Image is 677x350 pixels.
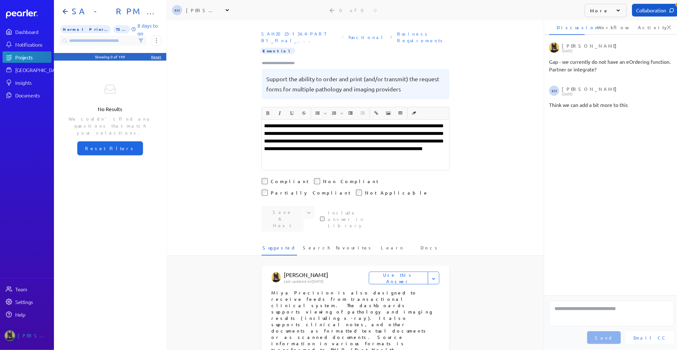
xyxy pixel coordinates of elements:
div: [PERSON_NAME] [18,330,50,341]
button: Reset Filters [77,141,143,155]
span: Section: Business Requirements [395,28,452,46]
label: Compliant [271,178,309,184]
div: Think we can add a bit more to this [549,101,674,109]
button: Strike through [299,108,309,119]
a: Projects [3,51,51,63]
span: Learn [381,244,404,255]
span: Priority [60,25,111,33]
a: Help [3,309,51,320]
button: Clear Formatting [409,108,420,119]
div: Insights [15,79,51,86]
div: Dashboard [15,29,51,35]
label: This checkbox controls whether your answer will be included in the Answer Library for future use [328,209,382,228]
span: Suggested [262,244,296,255]
button: Insert Unordered List [312,108,323,119]
button: Increase Indent [345,108,356,119]
p: [DATE] [562,49,672,53]
span: Italic [274,108,286,119]
div: [PERSON_NAME] [562,43,672,53]
div: [GEOGRAPHIC_DATA] [15,67,63,73]
a: [GEOGRAPHIC_DATA] [3,64,51,76]
a: Documents [3,89,51,101]
a: Tung Nguyen's photo[PERSON_NAME] [3,328,51,344]
button: Expand [428,272,439,284]
p: More [590,7,609,14]
li: Workflow [590,20,625,35]
span: Search [303,244,330,255]
span: 73% of Questions Completed [113,25,130,33]
p: [PERSON_NAME] [284,271,378,279]
button: Send [587,331,621,344]
button: Use this Answer [369,272,428,284]
a: Notifications [3,39,51,50]
li: Discussion [549,20,585,35]
img: Tung Nguyen [549,43,559,53]
span: Importance Essential [260,48,295,54]
p: Last updated on [DATE] [284,279,368,284]
img: Tung Nguyen [4,330,15,341]
div: Reset [151,54,161,59]
span: Underline [286,108,298,119]
input: This checkbox controls whether your answer will be included in the Answer Library for future use [320,216,325,221]
span: Bold [262,108,274,119]
div: Showing 0 of 199 [95,54,125,59]
span: Email CC [634,334,667,341]
div: Gap - we currently do not have an eOrdering function. Partner or integrate? [549,58,674,73]
button: Insert Image [383,108,394,119]
p: [DATE] [562,92,672,96]
p: 8 days to go [137,22,161,37]
label: Non Compliant [323,178,379,184]
div: 0 of 0 [340,7,368,13]
button: Insert Ordered List [329,108,340,119]
button: Bold [262,108,273,119]
div: Team [15,286,51,292]
li: Activity [630,20,666,35]
input: Type here to add tags [262,60,301,66]
img: Tung Nguyen [272,272,281,282]
span: Send [595,334,613,341]
span: Sheet: Functional [346,31,388,43]
label: Partially Compliant [271,189,351,196]
h1: SA - RPM - Part B1 [69,6,156,17]
a: Dashboard [3,26,51,37]
span: Kaye Hocking [172,5,182,15]
div: Settings [15,299,51,305]
div: Documents [15,92,51,98]
a: Team [3,283,51,295]
button: Insert link [371,108,382,119]
button: Italic [275,108,285,119]
a: Insights [3,77,51,88]
button: Insert table [395,108,406,119]
button: Underline [287,108,297,119]
span: Insert Ordered List [329,108,344,119]
button: Email CC [626,331,674,344]
span: Insert Unordered List [312,108,328,119]
a: Settings [3,296,51,307]
span: Increase Indent [345,108,356,119]
a: Dashboard [6,10,51,18]
span: Insert table [395,108,406,119]
div: [PERSON_NAME] [186,7,218,13]
p: No Results [98,105,123,113]
pre: Support the ability to order and print (and/or transmit) the request forms for multiple pathology... [267,74,444,94]
span: Kaye Hocking [549,86,559,96]
label: Not Applicable [365,189,429,196]
div: Projects [15,54,51,60]
span: Favourites [336,244,373,255]
div: [PERSON_NAME] [562,86,672,96]
p: We couldn't find any questions that match your selections. [67,115,154,136]
div: Notifications [15,41,51,48]
span: Docs [421,244,439,255]
span: Decrease Indent [357,108,368,119]
span: Document: SAH2023-1364-PART B1_Final_Alcidion response.xlsx [259,28,340,46]
div: Help [15,311,51,318]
